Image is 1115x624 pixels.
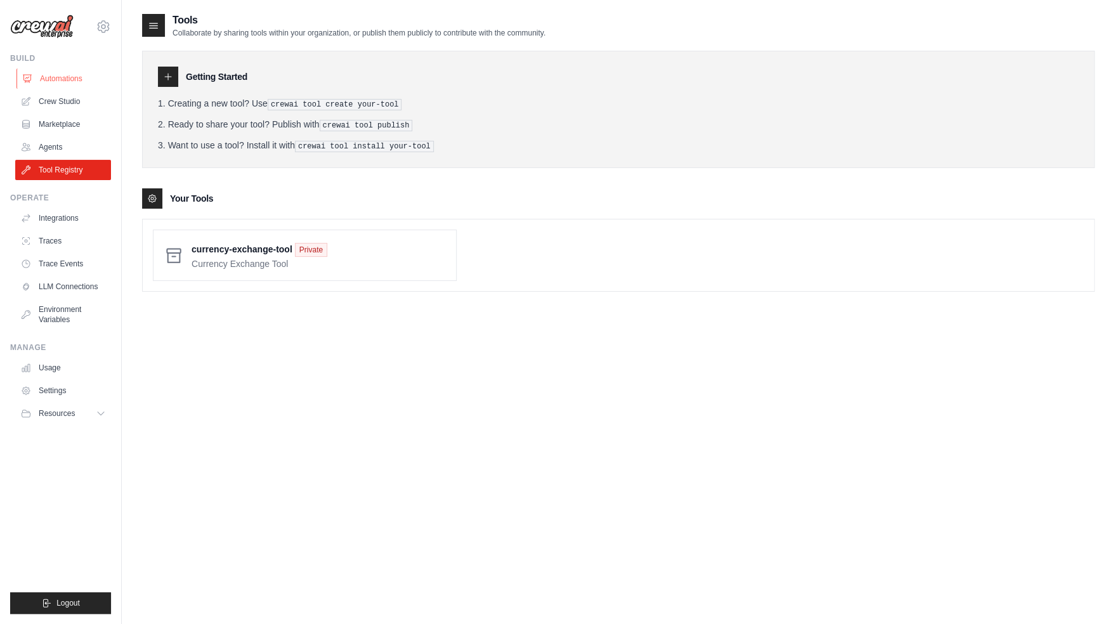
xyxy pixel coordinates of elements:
pre: crewai tool publish [320,120,413,131]
button: Resources [15,403,111,424]
pre: crewai tool create your-tool [268,99,402,110]
pre: crewai tool install your-tool [295,141,434,152]
li: Creating a new tool? Use [158,97,1079,110]
a: Crew Studio [15,91,111,112]
li: Ready to share your tool? Publish with [158,118,1079,131]
span: Logout [56,598,80,608]
a: Traces [15,231,111,251]
a: currency-exchange-tool Private Currency Exchange Tool [192,240,446,270]
a: Trace Events [15,254,111,274]
a: Automations [16,68,112,89]
h3: Your Tools [170,192,213,205]
span: Resources [39,408,75,419]
div: Manage [10,342,111,353]
h3: Getting Started [186,70,247,83]
a: Integrations [15,208,111,228]
p: Collaborate by sharing tools within your organization, or publish them publicly to contribute wit... [173,28,545,38]
a: Environment Variables [15,299,111,330]
img: Logo [10,15,74,39]
a: LLM Connections [15,276,111,297]
div: Build [10,53,111,63]
a: Settings [15,380,111,401]
a: Agents [15,137,111,157]
button: Logout [10,592,111,614]
h2: Tools [173,13,545,28]
li: Want to use a tool? Install it with [158,139,1079,152]
a: Tool Registry [15,160,111,180]
a: Marketplace [15,114,111,134]
a: Usage [15,358,111,378]
div: Operate [10,193,111,203]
